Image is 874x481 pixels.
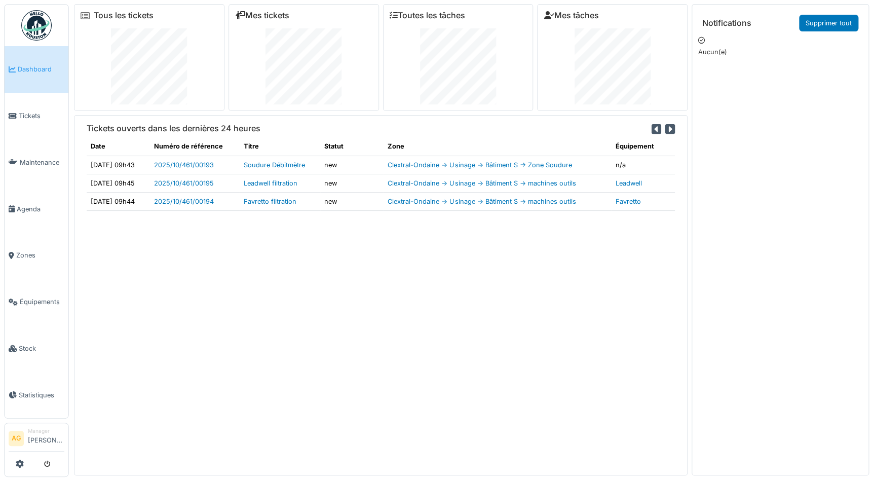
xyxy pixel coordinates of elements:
a: Dashboard [5,46,68,93]
a: Équipements [5,279,68,325]
a: Tous les tickets [94,11,154,20]
a: Statistiques [5,372,68,418]
a: Toutes les tâches [390,11,465,20]
a: AG Manager[PERSON_NAME] [9,427,64,452]
a: 2025/10/461/00193 [154,161,214,169]
a: Zones [5,232,68,279]
td: [DATE] 09h43 [87,156,150,174]
a: 2025/10/461/00194 [154,198,214,205]
span: Agenda [17,204,64,214]
li: [PERSON_NAME] [28,427,64,449]
a: Mes tâches [544,11,598,20]
th: Numéro de référence [150,137,239,156]
a: Tickets [5,93,68,139]
td: [DATE] 09h45 [87,174,150,192]
th: Titre [240,137,320,156]
p: Aucun(e) [698,47,862,57]
td: n/a [612,156,675,174]
th: Zone [384,137,611,156]
a: Mes tickets [235,11,289,20]
a: 2025/10/461/00195 [154,179,214,187]
span: Maintenance [20,158,64,167]
a: Soudure Débitmètre [244,161,305,169]
a: Leadwell filtration [244,179,297,187]
a: Clextral-Ondaine -> Usinage -> Bâtiment S -> Zone Soudure [388,161,572,169]
a: Clextral-Ondaine -> Usinage -> Bâtiment S -> machines outils [388,198,576,205]
span: Zones [16,250,64,260]
td: new [320,192,384,210]
a: Clextral-Ondaine -> Usinage -> Bâtiment S -> machines outils [388,179,576,187]
a: Supprimer tout [799,15,858,31]
th: Équipement [612,137,675,156]
h6: Notifications [702,18,751,28]
td: [DATE] 09h44 [87,192,150,210]
a: Maintenance [5,139,68,186]
a: Stock [5,325,68,372]
td: new [320,174,384,192]
h6: Tickets ouverts dans les dernières 24 heures [87,124,260,133]
img: Badge_color-CXgf-gQk.svg [21,10,52,41]
a: Agenda [5,186,68,232]
th: Statut [320,137,384,156]
a: Leadwell [616,179,642,187]
div: Manager [28,427,64,435]
span: Tickets [19,111,64,121]
span: Statistiques [19,390,64,400]
span: Dashboard [18,64,64,74]
li: AG [9,431,24,446]
th: Date [87,137,150,156]
a: Favretto filtration [244,198,296,205]
td: new [320,156,384,174]
span: Stock [19,344,64,353]
a: Favretto [616,198,641,205]
span: Équipements [20,297,64,307]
